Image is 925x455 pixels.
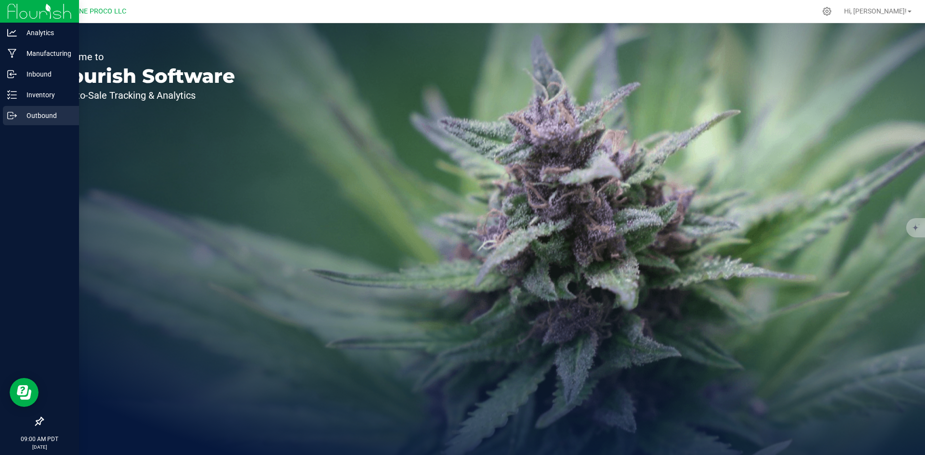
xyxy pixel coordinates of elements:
p: Inventory [17,89,75,101]
inline-svg: Inventory [7,90,17,100]
p: Manufacturing [17,48,75,59]
p: Inbound [17,68,75,80]
inline-svg: Manufacturing [7,49,17,58]
p: Welcome to [52,52,235,62]
div: Manage settings [821,7,833,16]
p: [DATE] [4,443,75,451]
p: Flourish Software [52,66,235,86]
p: 09:00 AM PDT [4,435,75,443]
span: DUNE PROCO LLC [70,7,126,15]
p: Outbound [17,110,75,121]
p: Seed-to-Sale Tracking & Analytics [52,91,235,100]
span: Hi, [PERSON_NAME]! [844,7,907,15]
inline-svg: Inbound [7,69,17,79]
iframe: Resource center [10,378,39,407]
inline-svg: Outbound [7,111,17,120]
p: Analytics [17,27,75,39]
inline-svg: Analytics [7,28,17,38]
